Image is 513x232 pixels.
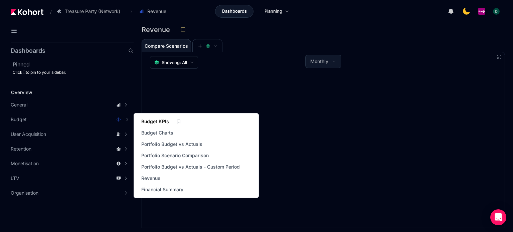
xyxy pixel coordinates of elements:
[136,6,173,17] button: Revenue
[11,131,46,138] span: User Acquisition
[65,8,120,15] span: Treasure Party (Network)
[142,26,174,33] h3: Revenue
[11,48,45,54] h2: Dashboards
[222,8,247,15] span: Dashboards
[141,152,209,159] span: Portfolio Scenario Comparison
[11,101,27,108] span: General
[258,5,296,18] a: Planning
[150,56,198,69] button: Showing: All
[141,141,202,148] span: Portfolio Budget vs Actuals
[490,209,506,225] div: Open Intercom Messenger
[497,54,502,59] button: Fullscreen
[139,140,204,149] a: Portfolio Budget vs Actuals
[11,160,39,167] span: Monetisation
[139,185,185,194] a: Financial Summary
[11,9,43,15] img: Kohort logo
[11,146,31,152] span: Retention
[162,59,187,66] span: Showing: All
[11,190,38,196] span: Organisation
[141,175,160,182] span: Revenue
[141,186,183,193] span: Financial Summary
[265,8,282,15] span: Planning
[11,116,27,123] span: Budget
[141,118,169,125] span: Budget KPIs
[53,6,127,17] button: Treasure Party (Network)
[139,174,162,183] a: Revenue
[145,44,188,48] span: Compare Scenarios
[11,175,19,182] span: LTV
[215,5,253,18] a: Dashboards
[147,8,166,15] span: Revenue
[139,117,171,126] a: Budget KPIs
[139,151,211,160] a: Portfolio Scenario Comparison
[141,130,173,136] span: Budget Charts
[129,9,134,14] span: ›
[310,58,328,65] span: Monthly
[141,164,240,170] span: Portfolio Budget vs Actuals - Custom Period
[139,128,175,138] a: Budget Charts
[478,8,485,15] img: logo_PlayQ_20230721100321046856.png
[13,70,134,75] div: Click to pin to your sidebar.
[306,55,341,68] button: Monthly
[13,60,134,68] h2: Pinned
[45,8,52,15] span: /
[11,89,32,95] span: Overview
[139,162,242,172] a: Portfolio Budget vs Actuals - Custom Period
[9,87,122,97] a: Overview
